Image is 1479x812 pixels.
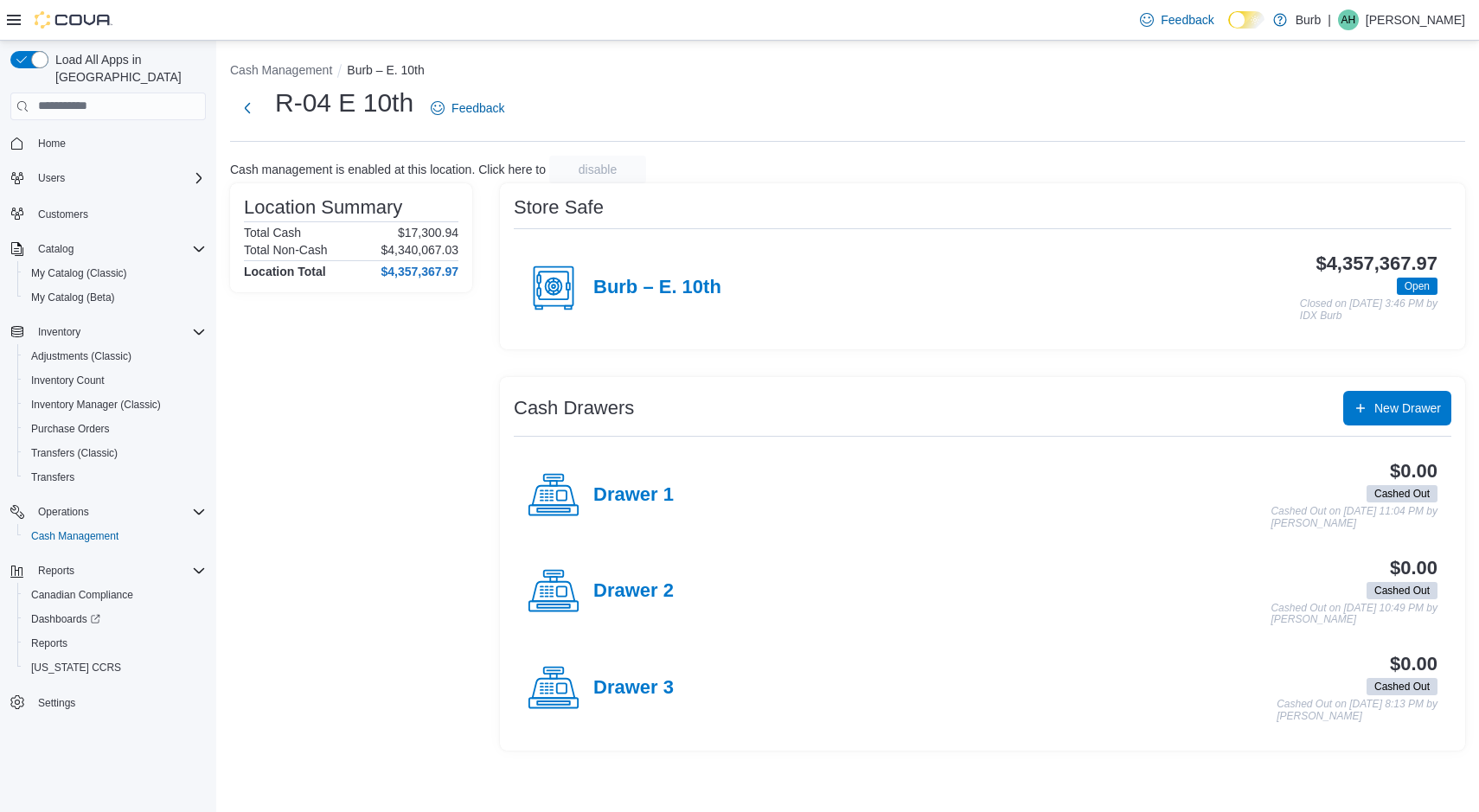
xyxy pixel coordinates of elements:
[24,467,81,488] a: Transfers
[3,237,213,261] button: Catalog
[1366,10,1465,30] p: [PERSON_NAME]
[24,585,206,605] span: Canadian Compliance
[17,465,213,489] button: Transfers
[1296,10,1322,30] p: Burb
[1341,10,1356,30] span: AH
[24,657,128,678] a: [US_STATE] CCRS
[1228,29,1229,29] span: Dark Mode
[24,526,125,547] a: Cash Management
[24,419,117,439] a: Purchase Orders
[1161,11,1213,29] span: Feedback
[24,287,206,308] span: My Catalog (Beta)
[1277,699,1437,722] p: Cashed Out on [DATE] 8:13 PM by [PERSON_NAME]
[31,612,100,626] span: Dashboards
[31,239,206,259] span: Catalog
[17,368,213,393] button: Inventory Count
[17,344,213,368] button: Adjustments (Classic)
[1300,298,1437,322] p: Closed on [DATE] 3:46 PM by IDX Burb
[31,446,118,460] span: Transfers (Classic)
[17,655,213,680] button: [US_STATE] CCRS
[1390,654,1437,675] h3: $0.00
[24,419,206,439] span: Purchase Orders
[31,168,206,189] span: Users
[593,277,721,299] h4: Burb – E. 10th
[17,441,213,465] button: Transfers (Classic)
[31,168,72,189] button: Users
[31,502,96,522] button: Operations
[1328,10,1331,30] p: |
[48,51,206,86] span: Load All Apps in [GEOGRAPHIC_DATA]
[593,677,674,700] h4: Drawer 3
[24,370,112,391] a: Inventory Count
[31,349,131,363] span: Adjustments (Classic)
[381,243,458,257] p: $4,340,067.03
[244,226,301,240] h6: Total Cash
[24,633,74,654] a: Reports
[398,226,458,240] p: $17,300.94
[593,484,674,507] h4: Drawer 1
[244,243,328,257] h6: Total Non-Cash
[31,588,133,602] span: Canadian Compliance
[1397,278,1437,295] span: Open
[31,322,206,342] span: Inventory
[24,609,206,630] span: Dashboards
[38,208,88,221] span: Customers
[1390,558,1437,579] h3: $0.00
[31,470,74,484] span: Transfers
[24,394,168,415] a: Inventory Manager (Classic)
[347,63,425,77] button: Burb – E. 10th
[514,398,634,419] h3: Cash Drawers
[38,505,89,519] span: Operations
[31,322,87,342] button: Inventory
[31,202,206,224] span: Customers
[230,91,265,125] button: Next
[1228,11,1265,29] input: Dark Mode
[10,124,206,760] nav: Complex example
[31,374,105,387] span: Inventory Count
[24,287,122,308] a: My Catalog (Beta)
[38,242,74,256] span: Catalog
[31,266,127,280] span: My Catalog (Classic)
[244,197,402,218] h3: Location Summary
[17,583,213,607] button: Canadian Compliance
[31,239,80,259] button: Catalog
[31,529,118,543] span: Cash Management
[230,163,546,176] p: Cash management is enabled at this location. Click here to
[3,201,213,226] button: Customers
[381,265,458,278] h4: $4,357,367.97
[24,657,206,678] span: Washington CCRS
[24,346,138,367] a: Adjustments (Classic)
[31,291,115,304] span: My Catalog (Beta)
[1374,583,1430,598] span: Cashed Out
[24,443,206,464] span: Transfers (Classic)
[24,633,206,654] span: Reports
[1338,10,1359,30] div: Axel Holin
[1374,400,1441,417] span: New Drawer
[3,559,213,583] button: Reports
[31,636,67,650] span: Reports
[24,346,206,367] span: Adjustments (Classic)
[31,661,121,675] span: [US_STATE] CCRS
[38,325,80,339] span: Inventory
[3,500,213,524] button: Operations
[1271,603,1437,626] p: Cashed Out on [DATE] 10:49 PM by [PERSON_NAME]
[1367,582,1437,599] span: Cashed Out
[579,161,617,178] span: disable
[31,693,82,713] a: Settings
[31,560,81,581] button: Reports
[31,204,95,225] a: Customers
[17,261,213,285] button: My Catalog (Classic)
[24,370,206,391] span: Inventory Count
[230,63,332,77] button: Cash Management
[3,690,213,715] button: Settings
[1316,253,1437,274] h3: $4,357,367.97
[1271,506,1437,529] p: Cashed Out on [DATE] 11:04 PM by [PERSON_NAME]
[3,320,213,344] button: Inventory
[1343,391,1451,425] button: New Drawer
[35,11,112,29] img: Cova
[17,285,213,310] button: My Catalog (Beta)
[31,422,110,436] span: Purchase Orders
[549,156,646,183] button: disable
[31,502,206,522] span: Operations
[424,91,511,125] a: Feedback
